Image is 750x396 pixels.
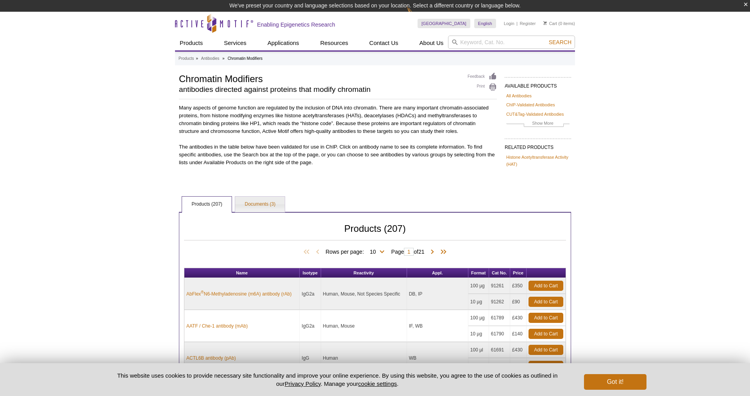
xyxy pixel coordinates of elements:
td: 100 µg [468,310,489,326]
span: Previous Page [314,248,321,256]
a: Cart [543,21,557,26]
span: Rows per page: [325,247,387,255]
th: Isotype [300,268,321,278]
a: Products [175,36,207,50]
a: Add to Cart [529,345,563,355]
img: Your Cart [543,21,547,25]
a: English [474,19,496,28]
a: Add to Cart [529,297,563,307]
th: Reactivity [321,268,407,278]
a: ChIP-Validated Antibodies [506,101,555,108]
h2: Enabling Epigenetics Research [257,21,335,28]
td: £140 [510,358,527,374]
td: WB [407,342,468,374]
a: CUT&Tag-Validated Antibodies [506,111,564,118]
a: Histone Acetyltransferase Activity (HAT) [506,154,570,168]
input: Keyword, Cat. No. [448,36,575,49]
span: Last Page [436,248,448,256]
td: IgG2a [300,310,321,342]
span: Search [549,39,571,45]
td: 61790 [489,326,510,342]
li: | [516,19,518,28]
td: 100 µl [468,342,489,358]
a: Services [219,36,251,50]
h2: RELATED PRODUCTS [505,138,571,152]
td: IgG [300,342,321,374]
li: Chromatin Modifiers [228,56,262,61]
td: Human [321,342,407,374]
p: Many aspects of genome function are regulated by the inclusion of DNA into chromatin. There are m... [179,104,497,135]
button: Search [546,39,574,46]
td: DB, IP [407,278,468,310]
h1: Chromatin Modifiers [179,72,460,84]
td: 100 µg [468,278,489,294]
a: Add to Cart [529,361,563,371]
td: £430 [510,342,527,358]
p: The antibodies in the table below have been validated for use in ChIP. Click on antibody name to ... [179,143,497,167]
a: Print [468,83,497,91]
a: [GEOGRAPHIC_DATA] [418,19,470,28]
a: Feedback [468,72,497,81]
a: Register [520,21,536,26]
td: £90 [510,294,527,310]
a: Add to Cart [529,281,563,291]
button: Got it! [584,374,646,390]
a: Contact Us [364,36,403,50]
a: Products (207) [182,197,232,212]
td: £350 [510,278,527,294]
h2: AVAILABLE PRODUCTS [505,77,571,91]
th: Format [468,268,489,278]
li: (0 items) [543,19,575,28]
a: Add to Cart [529,329,563,339]
td: 91261 [489,278,510,294]
sup: ® [201,290,204,294]
button: cookie settings [358,380,397,387]
a: Show More [506,120,570,129]
h2: antibodies directed against proteins that modify chromatin [179,86,460,93]
td: £430 [510,310,527,326]
a: AATF / Che-1 antibody (mAb) [186,323,248,330]
a: Add to Cart [529,313,563,323]
a: ACTL6B antibody (pAb) [186,355,236,362]
a: Applications [263,36,304,50]
th: Price [510,268,527,278]
td: 10 µg [468,294,489,310]
th: Name [184,268,300,278]
a: Privacy Policy [285,380,321,387]
a: About Us [415,36,448,50]
span: Page of [387,248,429,256]
td: Human, Mouse [321,310,407,342]
td: 61691 [489,342,510,358]
a: All Antibodies [506,92,532,99]
td: IF, WB [407,310,468,342]
td: £140 [510,326,527,342]
p: This website uses cookies to provide necessary site functionality and improve your online experie... [104,371,571,388]
th: Cat No. [489,268,510,278]
a: Login [504,21,514,26]
h2: Products (207) [184,225,566,240]
span: 21 [418,249,425,255]
a: AbFlex®N6-Methyladenosine (m6A) antibody (rAb) [186,290,292,297]
a: Products [179,55,194,62]
td: 61789 [489,310,510,326]
a: Resources [316,36,353,50]
a: Documents (3) [235,197,285,212]
span: Next Page [429,248,436,256]
span: First Page [302,248,314,256]
td: 91262 [489,294,510,310]
td: 61692 [489,358,510,374]
li: » [196,56,198,61]
td: Human, Mouse, Not Species Specific [321,278,407,310]
th: Appl. [407,268,468,278]
td: 10 µg [468,326,489,342]
td: 10 µl [468,358,489,374]
li: » [222,56,225,61]
img: Change Here [407,6,427,24]
td: IgG2a [300,278,321,310]
a: Antibodies [201,55,220,62]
